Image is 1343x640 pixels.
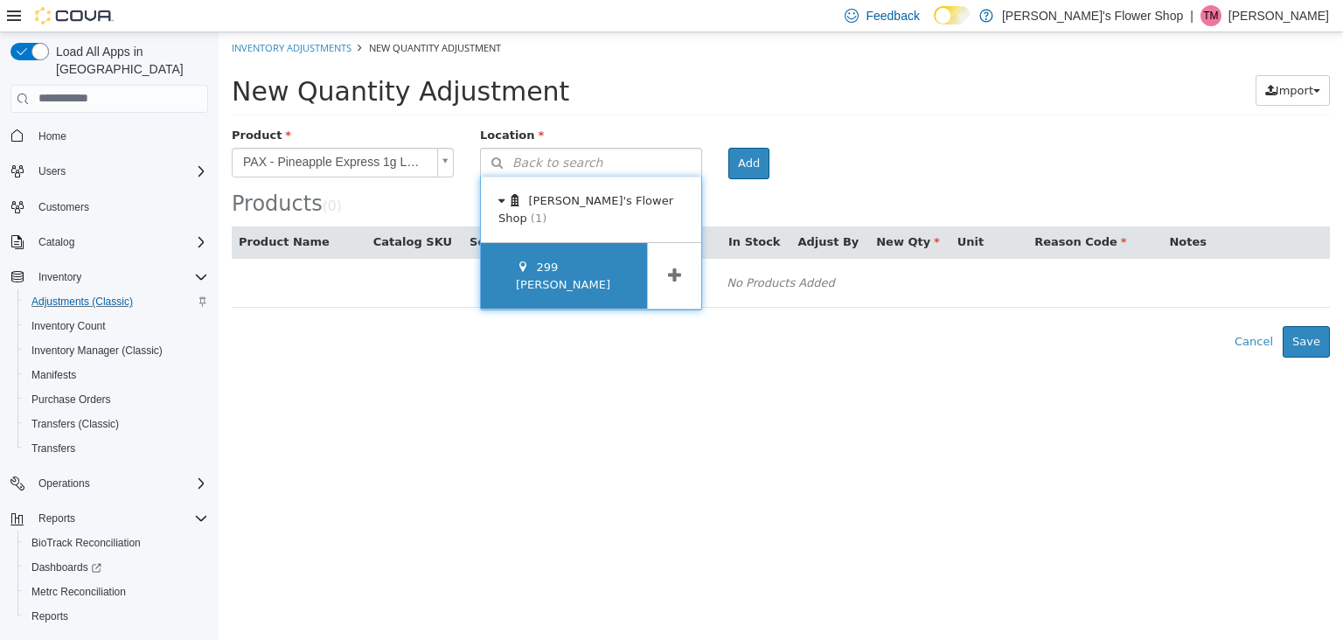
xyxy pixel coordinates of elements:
[24,606,208,627] span: Reports
[31,609,68,623] span: Reports
[24,532,148,553] a: BioTrack Reconciliation
[24,316,113,337] a: Inventory Count
[13,159,104,184] span: Products
[17,436,215,461] button: Transfers
[24,414,208,435] span: Transfers (Classic)
[24,438,82,459] a: Transfers
[1200,5,1221,26] div: Thomas Morse
[31,161,208,182] span: Users
[31,126,73,147] a: Home
[31,560,101,574] span: Dashboards
[510,201,565,219] button: In Stock
[14,116,212,144] span: PAX - Pineapple Express 1g Live Rosin Pod
[816,203,908,216] span: Reason Code
[31,368,76,382] span: Manifests
[251,201,412,219] button: Serial / Package Number
[38,164,66,178] span: Users
[3,506,215,531] button: Reports
[739,201,769,219] button: Unit
[24,340,170,361] a: Inventory Manager (Classic)
[24,532,208,553] span: BioTrack Reconciliation
[31,197,96,218] a: Customers
[24,606,75,627] a: Reports
[261,96,325,109] span: Location
[3,230,215,254] button: Catalog
[38,235,74,249] span: Catalog
[31,536,141,550] span: BioTrack Reconciliation
[24,316,208,337] span: Inventory Count
[261,115,484,146] button: Back to search
[24,365,83,386] a: Manifests
[17,555,215,580] a: Dashboards
[3,194,215,219] button: Customers
[31,232,208,253] span: Catalog
[31,295,133,309] span: Adjustments (Classic)
[510,115,551,147] button: Add
[24,438,208,459] span: Transfers
[13,115,235,145] a: PAX - Pineapple Express 1g Live Rosin Pod
[1064,294,1111,325] button: Save
[17,387,215,412] button: Purchase Orders
[3,159,215,184] button: Users
[280,162,455,192] span: [PERSON_NAME]'s Flower Shop
[24,291,140,312] a: Adjustments (Classic)
[24,581,208,602] span: Metrc Reconciliation
[13,9,133,22] a: Inventory Adjustments
[31,393,111,407] span: Purchase Orders
[1203,5,1218,26] span: TM
[31,344,163,358] span: Inventory Manager (Classic)
[3,265,215,289] button: Inventory
[934,6,971,24] input: Dark Mode
[1002,5,1183,26] p: [PERSON_NAME]'s Flower Shop
[38,129,66,143] span: Home
[31,267,88,288] button: Inventory
[31,585,126,599] span: Metrc Reconciliation
[13,44,351,74] span: New Quantity Adjustment
[35,7,114,24] img: Cova
[31,232,81,253] button: Catalog
[24,557,208,578] span: Dashboards
[312,179,328,192] span: (1)
[262,122,384,140] span: Back to search
[24,557,108,578] a: Dashboards
[31,161,73,182] button: Users
[31,508,208,529] span: Reports
[17,531,215,555] button: BioTrack Reconciliation
[297,228,392,259] span: 299 [PERSON_NAME]
[1057,52,1095,65] span: Import
[950,201,991,219] button: Notes
[17,338,215,363] button: Inventory Manager (Classic)
[109,166,118,182] span: 0
[3,123,215,149] button: Home
[24,389,118,410] a: Purchase Orders
[17,289,215,314] button: Adjustments (Classic)
[150,9,282,22] span: New Quantity Adjustment
[579,201,644,219] button: Adjust By
[31,473,208,494] span: Operations
[31,417,119,431] span: Transfers (Classic)
[17,580,215,604] button: Metrc Reconciliation
[38,511,75,525] span: Reports
[24,340,208,361] span: Inventory Manager (Classic)
[17,363,215,387] button: Manifests
[3,471,215,496] button: Operations
[31,442,75,456] span: Transfers
[13,96,73,109] span: Product
[1228,5,1329,26] p: [PERSON_NAME]
[31,508,82,529] button: Reports
[24,238,1100,264] div: No Products Added
[31,319,106,333] span: Inventory Count
[17,604,215,629] button: Reports
[658,203,721,216] span: New Qty
[31,267,208,288] span: Inventory
[1037,43,1111,74] button: Import
[38,477,90,490] span: Operations
[24,389,208,410] span: Purchase Orders
[20,201,115,219] button: Product Name
[155,201,237,219] button: Catalog SKU
[24,581,133,602] a: Metrc Reconciliation
[24,365,208,386] span: Manifests
[31,125,208,147] span: Home
[38,270,81,284] span: Inventory
[866,7,919,24] span: Feedback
